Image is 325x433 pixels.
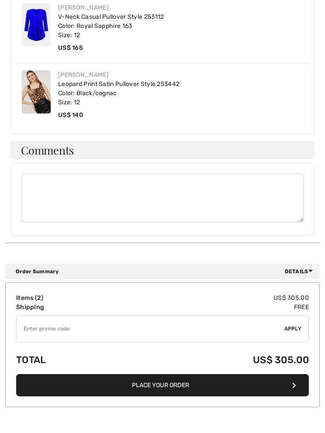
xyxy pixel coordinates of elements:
span: US$ 140 [58,112,83,119]
img: V-Neck Casual Pullover Style 253112 [22,3,51,47]
td: US$ 305.00 [118,294,309,303]
h4: Comments [10,141,315,159]
div: Color: Black/cognac Size: 12 [58,89,180,107]
span: Apply [284,325,302,333]
div: Color: Royal Sapphire 163 Size: 12 [58,22,164,40]
div: [PERSON_NAME] [58,71,180,80]
td: Total [16,346,118,375]
td: Free [118,303,309,312]
img: Leopard Print Satin Pullover Style 253442 [22,71,51,114]
span: Details [285,268,316,276]
div: Order Summary [16,268,316,276]
input: Promo code [17,316,284,342]
span: 2 [37,295,41,302]
td: Items ( ) [16,294,118,303]
a: V-Neck Casual Pullover Style 253112 [58,14,164,21]
div: [PERSON_NAME] [58,3,164,13]
td: US$ 305.00 [118,346,309,375]
a: Leopard Print Satin Pullover Style 253442 [58,81,180,88]
span: US$ 165 [58,45,83,52]
td: Shipping [16,303,118,312]
textarea: Comments [21,174,304,223]
button: Place Your Order [16,375,309,397]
